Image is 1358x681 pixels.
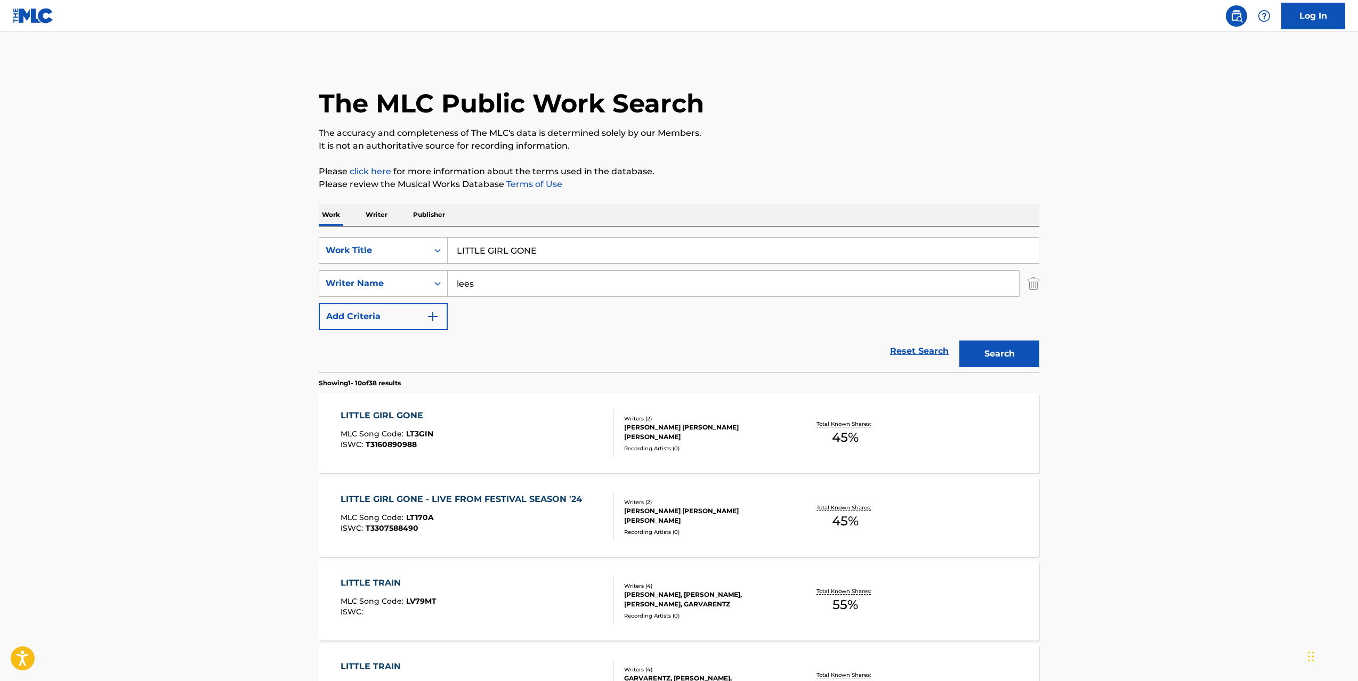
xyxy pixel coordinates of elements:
[341,596,406,606] span: MLC Song Code :
[624,444,785,452] div: Recording Artists ( 0 )
[1258,10,1271,22] img: help
[13,8,54,23] img: MLC Logo
[319,393,1039,473] a: LITTLE GIRL GONEMLC Song Code:LT3GINISWC:T3160890988Writers (2)[PERSON_NAME] [PERSON_NAME] [PERSO...
[817,504,874,512] p: Total Known Shares:
[1305,630,1358,681] iframe: Chat Widget
[406,429,433,439] span: LT3GIN
[959,340,1039,367] button: Search
[817,671,874,679] p: Total Known Shares:
[624,506,785,525] div: [PERSON_NAME] [PERSON_NAME] [PERSON_NAME]
[362,204,391,226] p: Writer
[832,595,858,614] span: 55 %
[406,596,436,606] span: LV79MT
[1226,5,1247,27] a: Public Search
[1254,5,1275,27] div: Help
[1308,641,1314,672] div: Drag
[1028,270,1039,297] img: Delete Criterion
[410,204,448,226] p: Publisher
[319,204,343,226] p: Work
[885,339,954,363] a: Reset Search
[319,178,1039,191] p: Please review the Musical Works Database
[341,523,366,533] span: ISWC :
[426,310,439,323] img: 9d2ae6d4665cec9f34b9.svg
[832,428,859,447] span: 45 %
[319,87,704,119] h1: The MLC Public Work Search
[326,277,422,290] div: Writer Name
[624,582,785,590] div: Writers ( 4 )
[341,409,433,422] div: LITTLE GIRL GONE
[341,577,436,589] div: LITTLE TRAIN
[624,415,785,423] div: Writers ( 2 )
[406,513,434,522] span: LT170A
[350,166,391,176] a: click here
[341,607,366,617] span: ISWC :
[319,561,1039,641] a: LITTLE TRAINMLC Song Code:LV79MTISWC:Writers (4)[PERSON_NAME], [PERSON_NAME], [PERSON_NAME], GARV...
[319,127,1039,140] p: The accuracy and completeness of The MLC's data is determined solely by our Members.
[319,303,448,330] button: Add Criteria
[341,660,436,673] div: LITTLE TRAIN
[341,513,406,522] span: MLC Song Code :
[326,244,422,257] div: Work Title
[1281,3,1345,29] a: Log In
[624,590,785,609] div: [PERSON_NAME], [PERSON_NAME], [PERSON_NAME], GARVARENTZ
[624,423,785,442] div: [PERSON_NAME] [PERSON_NAME] [PERSON_NAME]
[1230,10,1243,22] img: search
[319,237,1039,372] form: Search Form
[341,429,406,439] span: MLC Song Code :
[624,666,785,674] div: Writers ( 4 )
[366,523,418,533] span: T3307588490
[832,512,859,531] span: 45 %
[504,179,562,189] a: Terms of Use
[319,378,401,388] p: Showing 1 - 10 of 38 results
[817,420,874,428] p: Total Known Shares:
[341,493,587,506] div: LITTLE GIRL GONE - LIVE FROM FESTIVAL SEASON '24
[624,612,785,620] div: Recording Artists ( 0 )
[624,498,785,506] div: Writers ( 2 )
[319,477,1039,557] a: LITTLE GIRL GONE - LIVE FROM FESTIVAL SEASON '24MLC Song Code:LT170AISWC:T3307588490Writers (2)[P...
[341,440,366,449] span: ISWC :
[319,140,1039,152] p: It is not an authoritative source for recording information.
[817,587,874,595] p: Total Known Shares:
[319,165,1039,178] p: Please for more information about the terms used in the database.
[366,440,417,449] span: T3160890988
[624,528,785,536] div: Recording Artists ( 0 )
